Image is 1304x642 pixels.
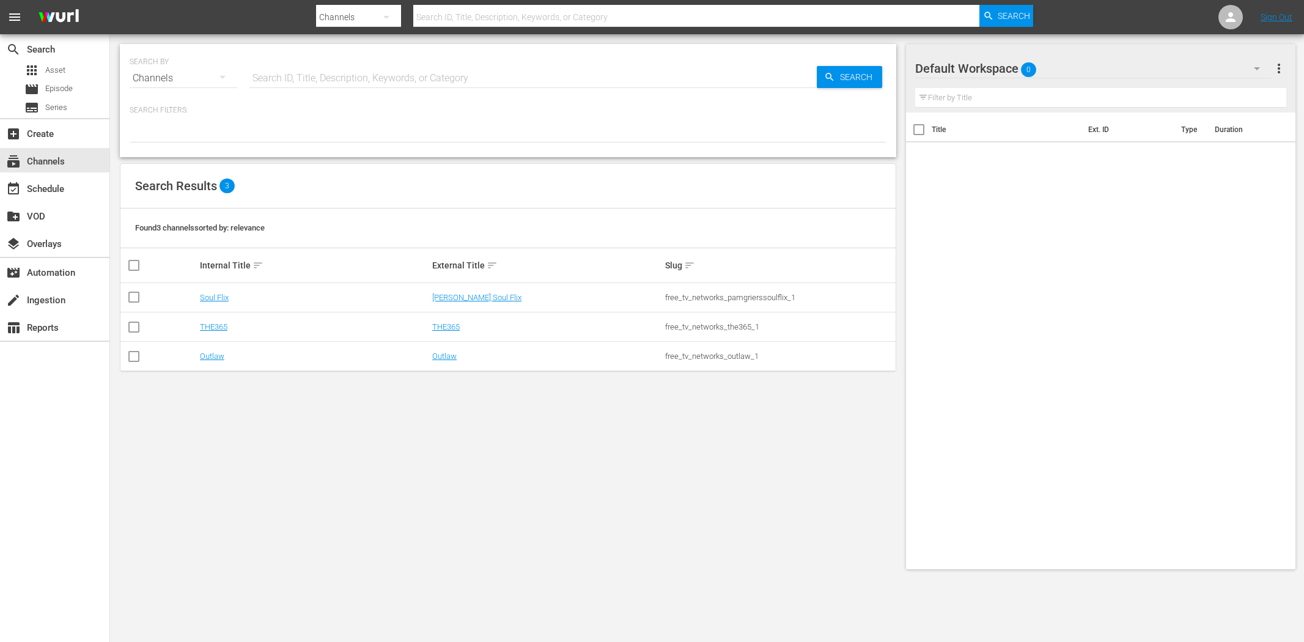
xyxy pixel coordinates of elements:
[200,258,429,273] div: Internal Title
[432,258,661,273] div: External Title
[135,223,265,232] span: Found 3 channels sorted by: relevance
[200,352,224,361] a: Outlaw
[6,293,21,308] span: Ingestion
[817,66,882,88] button: Search
[24,100,39,115] span: Series
[252,260,263,271] span: sort
[24,63,39,78] span: Asset
[6,320,21,335] span: Reports
[665,293,894,302] div: free_tv_networks_pamgrierssoulflix_1
[45,101,67,114] span: Series
[684,260,695,271] span: sort
[432,352,457,361] a: Outlaw
[665,322,894,331] div: free_tv_networks_the365_1
[1081,113,1174,147] th: Ext. ID
[915,51,1272,86] div: Default Workspace
[998,5,1030,27] span: Search
[487,260,498,271] span: sort
[6,265,21,280] span: Automation
[932,113,1081,147] th: Title
[200,322,227,331] a: THE365
[130,105,886,116] p: Search Filters:
[835,66,882,88] span: Search
[130,61,237,95] div: Channels
[1174,113,1207,147] th: Type
[6,209,21,224] span: VOD
[219,179,235,193] span: 3
[1272,61,1286,76] span: more_vert
[665,352,894,361] div: free_tv_networks_outlaw_1
[24,82,39,97] span: Episode
[1207,113,1281,147] th: Duration
[6,182,21,196] span: Schedule
[979,5,1033,27] button: Search
[45,64,65,76] span: Asset
[1021,57,1036,83] span: 0
[432,322,460,331] a: THE365
[29,3,88,32] img: ans4CAIJ8jUAAAAAAAAAAAAAAAAAAAAAAAAgQb4GAAAAAAAAAAAAAAAAAAAAAAAAJMjXAAAAAAAAAAAAAAAAAAAAAAAAgAT5G...
[6,127,21,141] span: Create
[6,42,21,57] span: Search
[135,179,217,193] span: Search Results
[7,10,22,24] span: menu
[665,258,894,273] div: Slug
[1272,54,1286,83] button: more_vert
[1261,12,1292,22] a: Sign Out
[45,83,73,95] span: Episode
[200,293,229,302] a: Soul Flix
[432,293,521,302] a: [PERSON_NAME] Soul Flix
[6,154,21,169] span: Channels
[6,237,21,251] span: Overlays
